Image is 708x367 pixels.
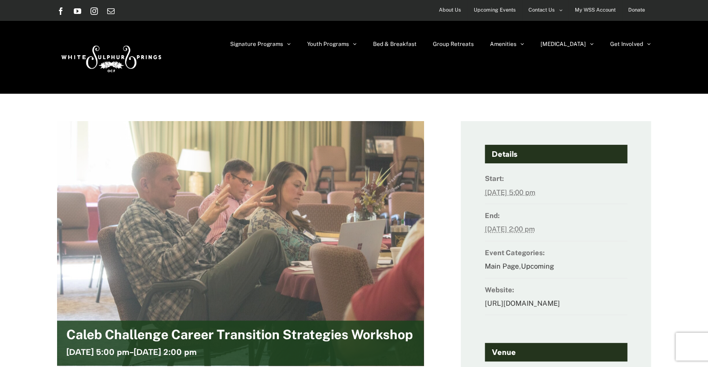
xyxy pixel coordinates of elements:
h3: - [66,346,197,359]
dt: Website: [485,283,627,296]
a: Get Involved [610,21,651,67]
h2: Caleb Challenge Career Transition Strategies Workshop [66,328,413,346]
span: [MEDICAL_DATA] [541,41,586,47]
dt: Event Categories: [485,246,627,259]
a: [MEDICAL_DATA] [541,21,594,67]
span: Youth Programs [307,41,349,47]
h4: Details [485,145,627,163]
span: Contact Us [528,3,555,17]
span: Get Involved [610,41,643,47]
span: [DATE] 5:00 pm [66,347,129,357]
dt: Start: [485,172,627,185]
a: Facebook [57,7,64,15]
a: Main Page [485,262,519,270]
img: White Sulphur Springs Logo [57,35,164,79]
span: Donate [628,3,645,17]
span: Upcoming Events [474,3,516,17]
span: My WSS Account [575,3,616,17]
span: Bed & Breakfast [373,41,417,47]
a: YouTube [74,7,81,15]
a: Amenities [490,21,524,67]
abbr: 2025-09-14 [485,225,535,233]
span: About Us [439,3,461,17]
a: Bed & Breakfast [373,21,417,67]
a: Upcoming [521,262,554,270]
a: [URL][DOMAIN_NAME] [485,299,560,307]
span: Signature Programs [230,41,283,47]
abbr: 2025-09-12 [485,188,535,196]
span: Amenities [490,41,516,47]
dd: , [485,259,627,278]
span: [DATE] 2:00 pm [134,347,197,357]
span: Group Retreats [433,41,474,47]
dt: End: [485,209,627,222]
a: Group Retreats [433,21,474,67]
nav: Main Menu [230,21,651,67]
a: Youth Programs [307,21,357,67]
a: Email [107,7,115,15]
a: Signature Programs [230,21,291,67]
h4: Venue [485,343,627,361]
a: Instagram [90,7,98,15]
